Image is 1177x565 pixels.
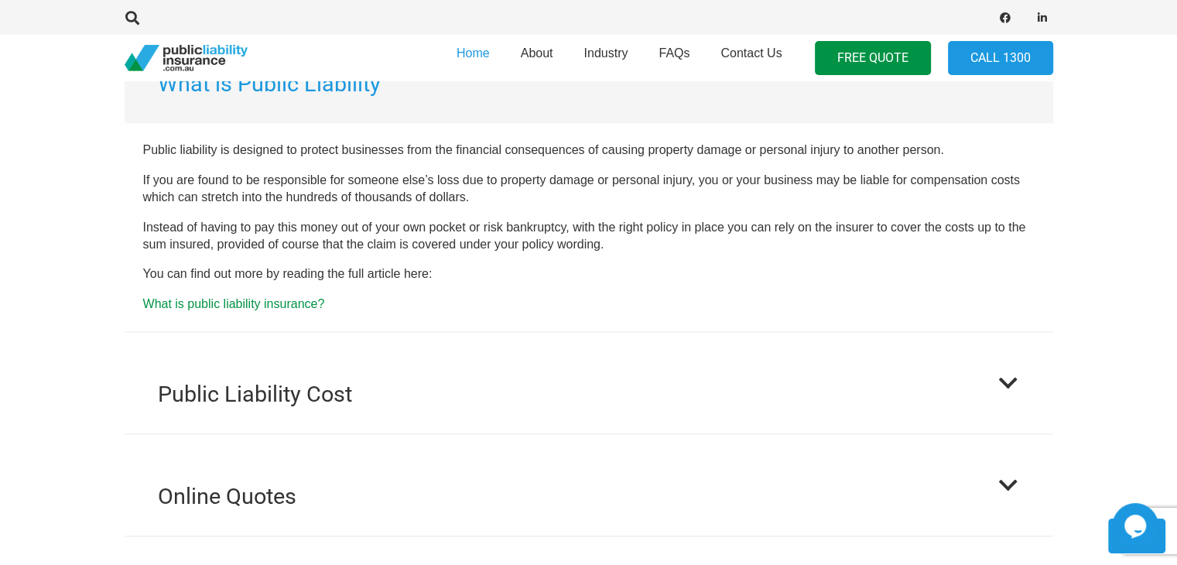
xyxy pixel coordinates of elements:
[143,219,1035,254] p: Instead of having to pay this money out of your own pocket or risk bankruptcy, with the right pol...
[1112,503,1162,550] iframe: chat widget
[158,67,381,101] h2: What is Public Liability
[125,434,1053,536] button: Online Quotes
[143,172,1035,207] p: If you are found to be responsible for someone else’s loss due to property damage or personal inj...
[705,30,797,86] a: Contact Us
[441,30,505,86] a: Home
[143,265,1035,282] p: You can find out more by reading the full article here:
[521,46,553,60] span: About
[457,46,490,60] span: Home
[125,332,1053,433] button: Public Liability Cost
[158,378,352,411] h2: Public Liability Cost
[815,41,931,76] a: FREE QUOTE
[659,46,689,60] span: FAQs
[948,41,1053,76] a: Call 1300
[118,11,149,25] a: Search
[643,30,705,86] a: FAQs
[1032,7,1053,29] a: LinkedIn
[158,480,296,513] h2: Online Quotes
[720,46,782,60] span: Contact Us
[1108,519,1165,553] a: Back to top
[143,297,325,310] a: What is public liability insurance?
[505,30,569,86] a: About
[568,30,643,86] a: Industry
[143,142,1035,159] p: Public liability is designed to protect businesses from the financial consequences of causing pro...
[583,46,628,60] span: Industry
[125,45,248,72] a: pli_logotransparent
[994,7,1016,29] a: Facebook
